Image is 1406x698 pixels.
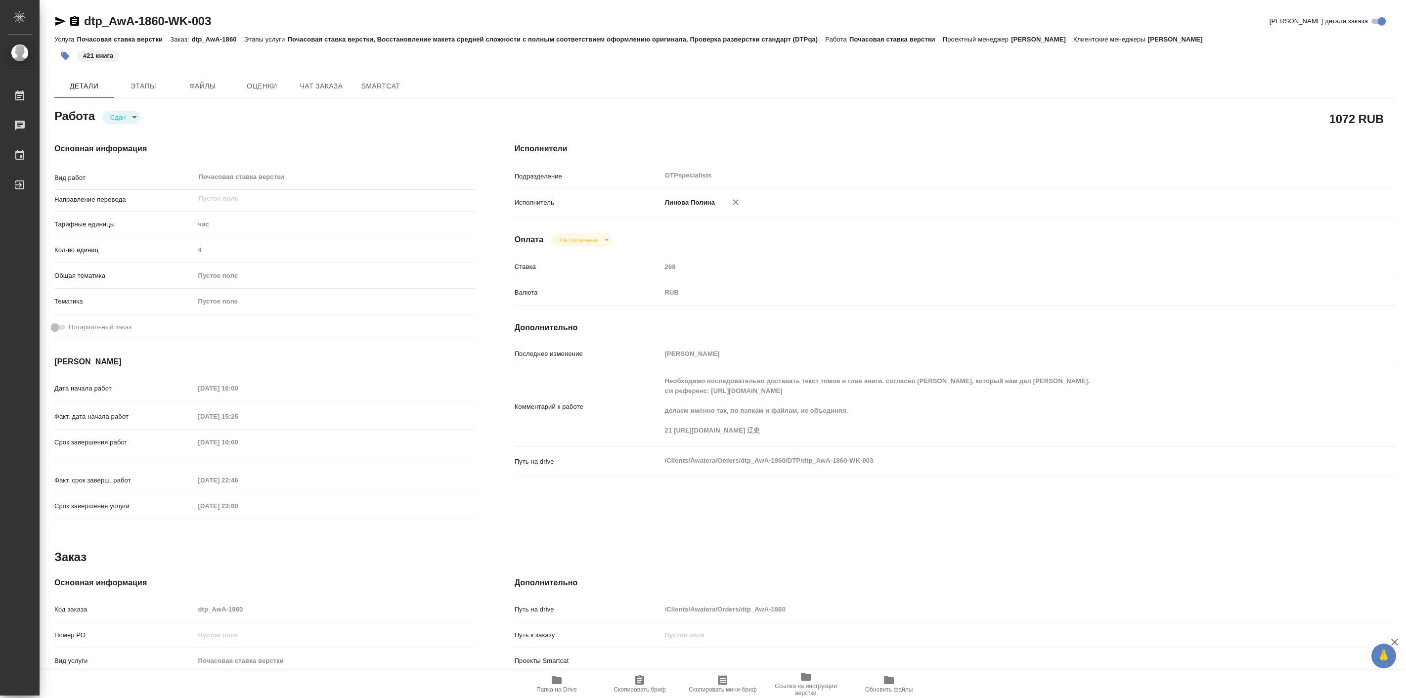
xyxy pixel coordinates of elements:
[515,234,544,246] h4: Оплата
[69,322,132,332] span: Нотариальный заказ
[515,198,661,208] p: Исполнитель
[1011,36,1073,43] p: [PERSON_NAME]
[614,686,665,693] span: Скопировать бриф
[515,288,661,298] p: Валюта
[536,686,577,693] span: Папка на Drive
[515,262,661,272] p: Ставка
[54,356,475,368] h4: [PERSON_NAME]
[54,245,195,255] p: Кол-во единиц
[551,233,612,247] div: Сдан
[661,260,1322,274] input: Пустое поле
[515,630,661,640] p: Путь к заказу
[661,452,1322,469] textarea: /Clients/Awatera/Orders/dtp_AwA-1860/DTP/dtp_AwA-1860-WK-003
[195,435,281,449] input: Пустое поле
[195,267,475,284] div: Пустое поле
[515,402,661,412] p: Комментарий к работе
[54,384,195,393] p: Дата начала работ
[170,36,191,43] p: Заказ:
[1270,16,1368,26] span: [PERSON_NAME] детали заказа
[661,373,1322,439] textarea: Необходимо последовательно доставать текст томов и глав книги. согласно [PERSON_NAME], который на...
[1371,644,1396,668] button: 🙏
[357,80,404,92] span: SmartCat
[725,191,747,213] button: Удалить исполнителя
[69,15,81,27] button: Скопировать ссылку
[195,602,475,616] input: Пустое поле
[54,297,195,306] p: Тематика
[661,347,1322,361] input: Пустое поле
[198,193,452,205] input: Пустое поле
[195,293,475,310] div: Пустое поле
[54,106,95,124] h2: Работа
[195,654,475,668] input: Пустое поле
[681,670,764,698] button: Скопировать мини-бриф
[1073,36,1148,43] p: Клиентские менеджеры
[195,381,281,395] input: Пустое поле
[825,36,849,43] p: Работа
[661,628,1322,642] input: Пустое поле
[54,605,195,614] p: Код заказа
[515,143,1395,155] h4: Исполнители
[54,271,195,281] p: Общая тематика
[195,216,475,233] div: час
[192,36,244,43] p: dtp_AwA-1860
[770,683,841,697] span: Ссылка на инструкции верстки
[298,80,345,92] span: Чат заказа
[54,476,195,485] p: Факт. срок заверш. работ
[689,686,756,693] span: Скопировать мини-бриф
[83,51,113,61] p: #21 книга
[54,45,76,67] button: Добавить тэг
[865,686,913,693] span: Обновить файлы
[107,113,129,122] button: Сдан
[54,437,195,447] p: Срок завершения работ
[515,670,598,698] button: Папка на Drive
[54,143,475,155] h4: Основная информация
[515,656,661,666] p: Проекты Smartcat
[515,577,1395,589] h4: Дополнительно
[102,111,140,124] div: Сдан
[60,80,108,92] span: Детали
[1375,646,1392,666] span: 🙏
[77,36,170,43] p: Почасовая ставка верстки
[54,36,77,43] p: Услуга
[515,457,661,467] p: Путь на drive
[54,501,195,511] p: Срок завершения услуги
[54,549,87,565] h2: Заказ
[195,499,281,513] input: Пустое поле
[195,473,281,487] input: Пустое поле
[244,36,288,43] p: Этапы услуги
[287,36,825,43] p: Почасовая ставка верстки, Восстановление макета средней сложности с полным соответствием оформлен...
[195,409,281,424] input: Пустое поле
[1329,110,1384,127] h2: 1072 RUB
[54,173,195,183] p: Вид работ
[54,195,195,205] p: Направление перевода
[54,630,195,640] p: Номер РО
[661,198,715,208] p: Линова Полина
[54,15,66,27] button: Скопировать ссылку для ЯМессенджера
[515,605,661,614] p: Путь на drive
[84,14,211,28] a: dtp_AwA-1860-WK-003
[556,236,600,244] button: Не оплачена
[54,656,195,666] p: Вид услуги
[54,412,195,422] p: Факт. дата начала работ
[179,80,226,92] span: Файлы
[598,670,681,698] button: Скопировать бриф
[849,36,943,43] p: Почасовая ставка верстки
[847,670,930,698] button: Обновить файлы
[515,322,1395,334] h4: Дополнительно
[943,36,1011,43] p: Проектный менеджер
[54,577,475,589] h4: Основная информация
[764,670,847,698] button: Ссылка на инструкции верстки
[515,172,661,181] p: Подразделение
[661,284,1322,301] div: RUB
[1148,36,1210,43] p: [PERSON_NAME]
[195,628,475,642] input: Пустое поле
[661,602,1322,616] input: Пустое поле
[515,349,661,359] p: Последнее изменение
[198,271,463,281] div: Пустое поле
[195,243,475,257] input: Пустое поле
[238,80,286,92] span: Оценки
[54,219,195,229] p: Тарифные единицы
[198,297,463,306] div: Пустое поле
[120,80,167,92] span: Этапы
